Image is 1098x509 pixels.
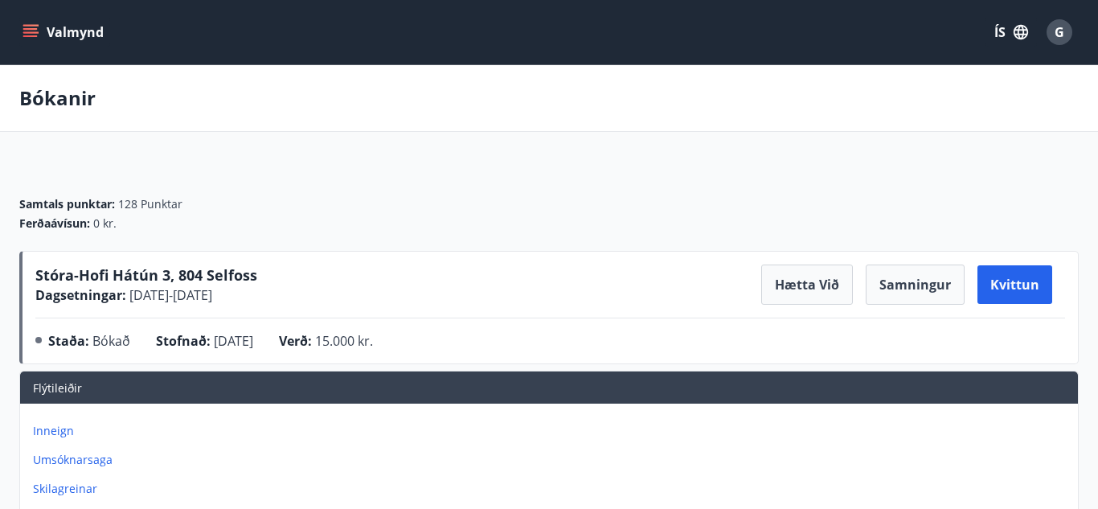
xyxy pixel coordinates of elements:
[279,332,312,350] span: Verð :
[48,332,89,350] span: Staða :
[19,216,90,232] span: Ferðaávísun :
[33,452,1071,468] p: Umsóknarsaga
[126,286,212,304] span: [DATE] - [DATE]
[33,481,1071,497] p: Skilagreinar
[1040,13,1079,51] button: G
[19,84,96,112] p: Bókanir
[977,265,1052,304] button: Kvittun
[33,423,1071,439] p: Inneign
[866,265,965,305] button: Samningur
[92,332,130,350] span: Bókað
[118,196,182,212] span: 128 Punktar
[761,265,853,305] button: Hætta við
[315,332,373,350] span: 15.000 kr.
[35,265,257,285] span: Stóra-Hofi Hátún 3, 804 Selfoss
[93,216,117,232] span: 0 kr.
[214,332,253,350] span: [DATE]
[985,18,1037,47] button: ÍS
[1055,23,1064,41] span: G
[19,196,115,212] span: Samtals punktar :
[156,332,211,350] span: Stofnað :
[33,380,82,396] span: Flýtileiðir
[19,18,110,47] button: menu
[35,286,126,304] span: Dagsetningar :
